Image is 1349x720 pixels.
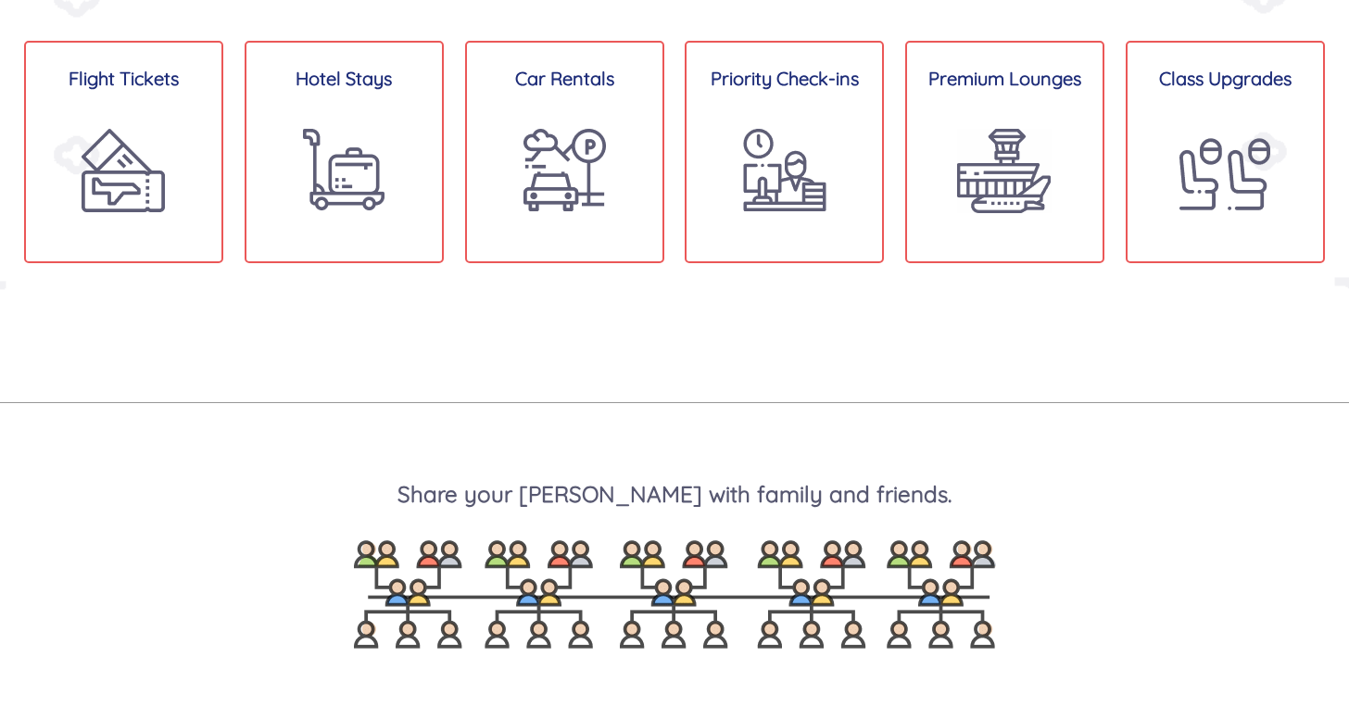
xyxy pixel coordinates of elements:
h3: Class Upgrades [1128,57,1323,99]
img: Class Upgrades [1179,129,1270,220]
img: Car Rentals [523,129,606,211]
h3: Premium Lounges [907,57,1103,99]
h3: Flight Tickets [26,57,221,99]
h2: Share your [PERSON_NAME] with family and friends. [132,477,1217,511]
img: Icon of people [354,540,996,649]
h3: Priority Check-ins [687,57,882,99]
img: Flight ticket [82,129,166,213]
img: Hotel Stays [303,129,385,210]
h3: Car Rentals [467,57,662,99]
h3: Hotel Stays [246,57,442,99]
img: Priority Check ins [743,129,826,211]
img: Premium Lounges [957,129,1052,213]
